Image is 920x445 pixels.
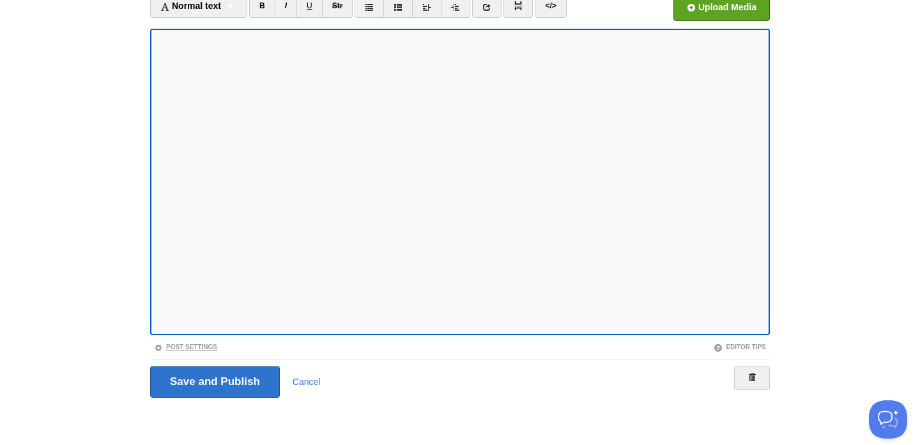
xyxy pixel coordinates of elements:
[714,343,766,351] a: Editor Tips
[332,1,343,10] del: Str
[160,1,221,11] span: Normal text
[154,343,217,351] a: Post Settings
[869,400,907,439] iframe: Help Scout Beacon - Open
[293,377,321,387] a: Cancel
[150,366,280,398] input: Save and Publish
[514,1,523,10] img: pagebreak-icon.png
